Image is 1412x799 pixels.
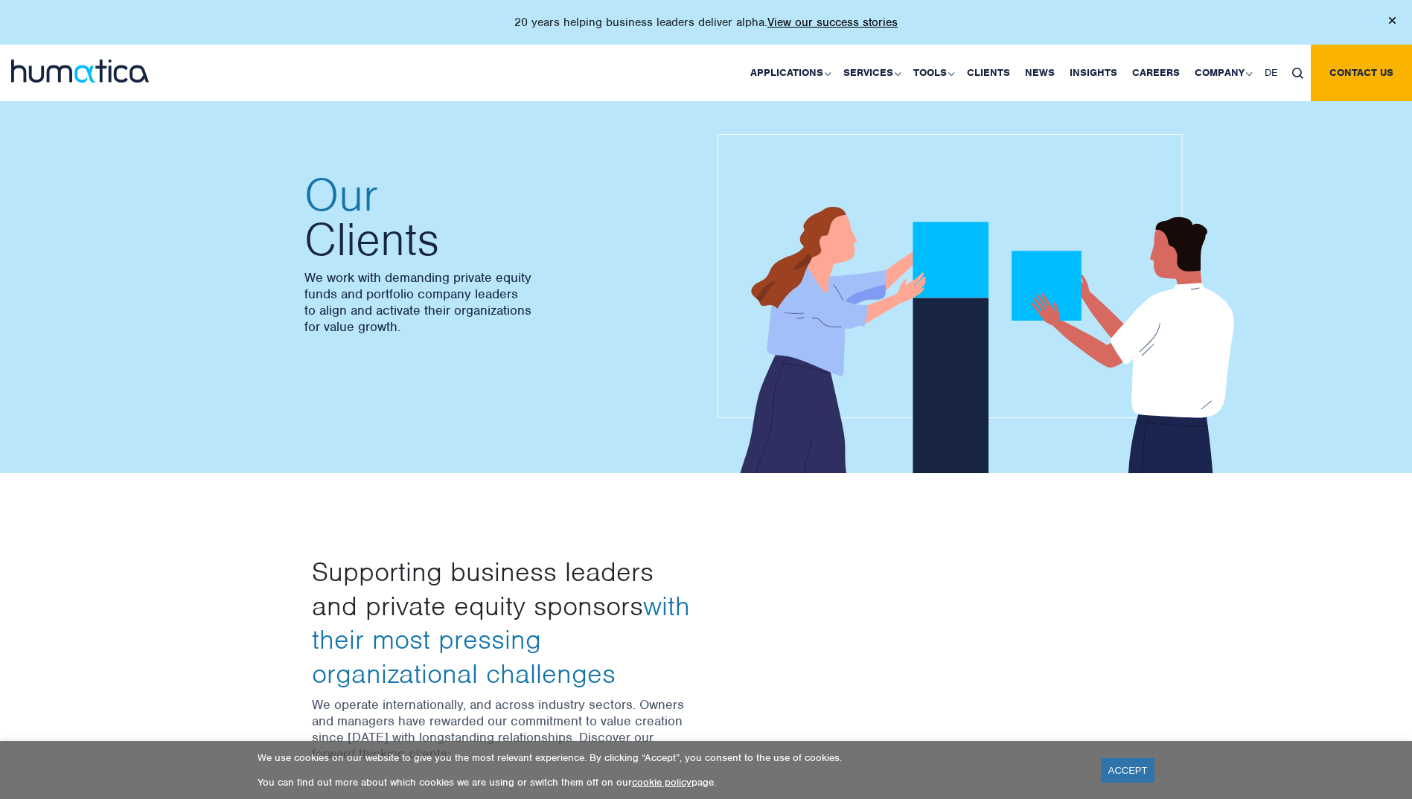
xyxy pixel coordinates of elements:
p: You can find out more about which cookies we are using or switch them off on our page. [258,776,1082,789]
a: News [1018,45,1062,101]
a: Company [1187,45,1257,101]
a: Services [836,45,906,101]
a: Contact us [1311,45,1412,101]
p: We use cookies on our website to give you the most relevant experience. By clicking “Accept”, you... [258,751,1082,764]
a: Careers [1125,45,1187,101]
img: search_icon [1292,68,1303,79]
h2: Clients [304,173,691,262]
a: Tools [906,45,959,101]
a: DE [1257,45,1285,101]
span: DE [1265,66,1277,79]
a: ACCEPT [1101,758,1155,783]
a: View our success stories [767,15,898,30]
p: 20 years helping business leaders deliver alpha. [514,15,898,30]
img: about_banner1 [718,134,1253,476]
a: cookie policy [632,776,691,789]
a: Applications [743,45,836,101]
span: with their most pressing organizational challenges [312,588,690,690]
a: Insights [1062,45,1125,101]
p: We work with demanding private equity funds and portfolio company leaders to align and activate t... [304,269,691,335]
span: Our [304,173,691,217]
a: Clients [959,45,1018,101]
p: We operate internationally, and across industry sectors. Owners and managers have rewarded our co... [312,696,695,762]
img: logo [11,60,149,83]
h3: Supporting business leaders and private equity sponsors [312,555,695,690]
